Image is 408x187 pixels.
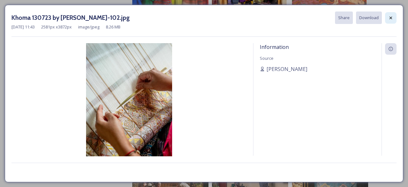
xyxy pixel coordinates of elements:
span: Information [260,43,289,51]
button: Share [335,12,353,24]
span: image/jpeg [78,24,99,30]
span: 8.26 MB [106,24,120,30]
span: Source [260,55,273,61]
button: Download [356,12,382,24]
span: 2581 px x 3872 px [41,24,72,30]
span: [DATE] 11:43 [11,24,35,30]
span: [PERSON_NAME] [266,65,307,73]
img: Khoma%2520130723%2520by%2520Amp%2520Sripimanwat-102.jpg [11,43,247,173]
h3: Khoma 130723 by [PERSON_NAME]-102.jpg [11,13,130,22]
